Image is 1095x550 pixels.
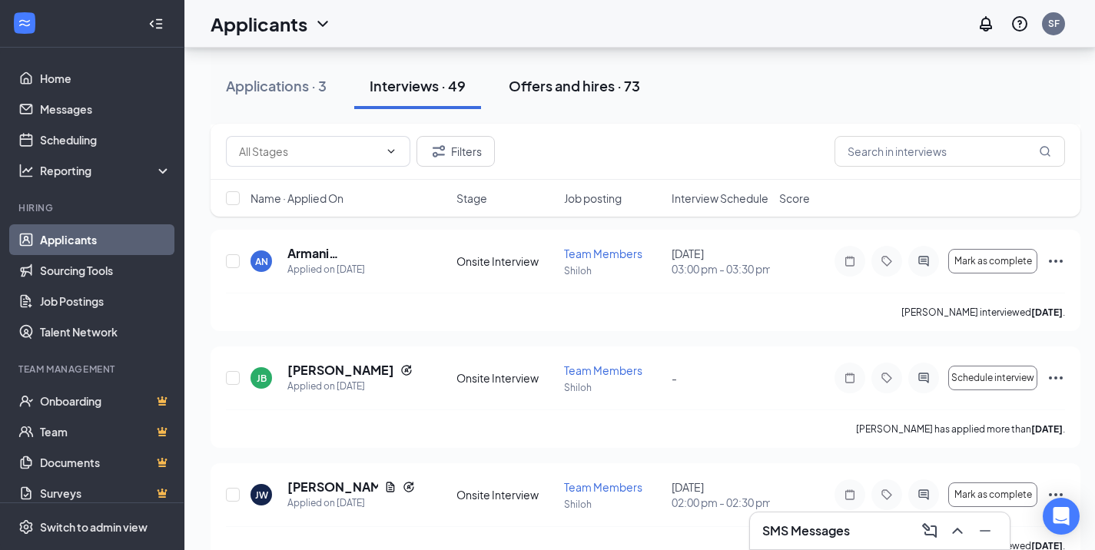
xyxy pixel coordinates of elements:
[948,482,1037,507] button: Mark as complete
[948,249,1037,273] button: Mark as complete
[564,247,642,260] span: Team Members
[18,519,34,535] svg: Settings
[148,16,164,31] svg: Collapse
[17,15,32,31] svg: WorkstreamLogo
[40,386,171,416] a: OnboardingCrown
[456,253,555,269] div: Onsite Interview
[564,191,622,206] span: Job posting
[917,519,942,543] button: ComposeMessage
[239,143,379,160] input: All Stages
[1047,252,1065,270] svg: Ellipses
[403,481,415,493] svg: Reapply
[385,145,397,157] svg: ChevronDown
[973,519,997,543] button: Minimize
[878,372,896,384] svg: Tag
[40,519,148,535] div: Switch to admin view
[672,479,770,510] div: [DATE]
[40,63,171,94] a: Home
[40,94,171,124] a: Messages
[1043,498,1080,535] div: Open Intercom Messenger
[40,255,171,286] a: Sourcing Tools
[370,76,466,95] div: Interviews · 49
[1048,17,1060,30] div: SF
[901,306,1065,319] p: [PERSON_NAME] interviewed .
[40,416,171,447] a: TeamCrown
[1010,15,1029,33] svg: QuestionInfo
[948,522,967,540] svg: ChevronUp
[976,522,994,540] svg: Minimize
[40,286,171,316] a: Job Postings
[564,480,642,494] span: Team Members
[977,15,995,33] svg: Notifications
[921,522,939,540] svg: ComposeMessage
[878,489,896,501] svg: Tag
[251,191,343,206] span: Name · Applied On
[914,255,933,267] svg: ActiveChat
[779,191,810,206] span: Score
[954,256,1032,267] span: Mark as complete
[314,15,332,33] svg: ChevronDown
[287,245,415,262] h5: Armani [PERSON_NAME]
[40,224,171,255] a: Applicants
[564,363,642,377] span: Team Members
[211,11,307,37] h1: Applicants
[945,519,970,543] button: ChevronUp
[226,76,327,95] div: Applications · 3
[287,379,413,394] div: Applied on [DATE]
[672,495,770,510] span: 02:00 pm - 02:30 pm
[40,316,171,347] a: Talent Network
[564,381,662,394] p: Shiloh
[18,363,168,376] div: Team Management
[287,262,415,277] div: Applied on [DATE]
[255,255,268,268] div: AN
[564,498,662,511] p: Shiloh
[40,447,171,478] a: DocumentsCrown
[456,191,487,206] span: Stage
[672,191,768,206] span: Interview Schedule
[456,370,555,386] div: Onsite Interview
[287,362,394,379] h5: [PERSON_NAME]
[564,264,662,277] p: Shiloh
[1039,145,1051,157] svg: MagnifyingGlass
[951,373,1034,383] span: Schedule interview
[835,136,1065,167] input: Search in interviews
[430,142,448,161] svg: Filter
[1031,423,1063,435] b: [DATE]
[1031,306,1063,318] b: [DATE]
[400,364,413,376] svg: Reapply
[841,489,859,501] svg: Note
[841,255,859,267] svg: Note
[257,372,267,385] div: JB
[40,163,172,178] div: Reporting
[287,495,415,511] div: Applied on [DATE]
[1047,369,1065,387] svg: Ellipses
[287,479,378,495] h5: [PERSON_NAME]
[384,481,397,493] svg: Document
[841,372,859,384] svg: Note
[672,261,770,277] span: 03:00 pm - 03:30 pm
[40,124,171,155] a: Scheduling
[40,478,171,509] a: SurveysCrown
[672,371,677,385] span: -
[878,255,896,267] svg: Tag
[856,422,1065,436] p: [PERSON_NAME] has applied more than .
[456,487,555,502] div: Onsite Interview
[18,163,34,178] svg: Analysis
[672,246,770,277] div: [DATE]
[914,489,933,501] svg: ActiveChat
[948,366,1037,390] button: Schedule interview
[416,136,495,167] button: Filter Filters
[954,489,1032,500] span: Mark as complete
[18,201,168,214] div: Hiring
[255,489,268,502] div: JW
[1047,485,1065,504] svg: Ellipses
[509,76,640,95] div: Offers and hires · 73
[762,522,850,539] h3: SMS Messages
[914,372,933,384] svg: ActiveChat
